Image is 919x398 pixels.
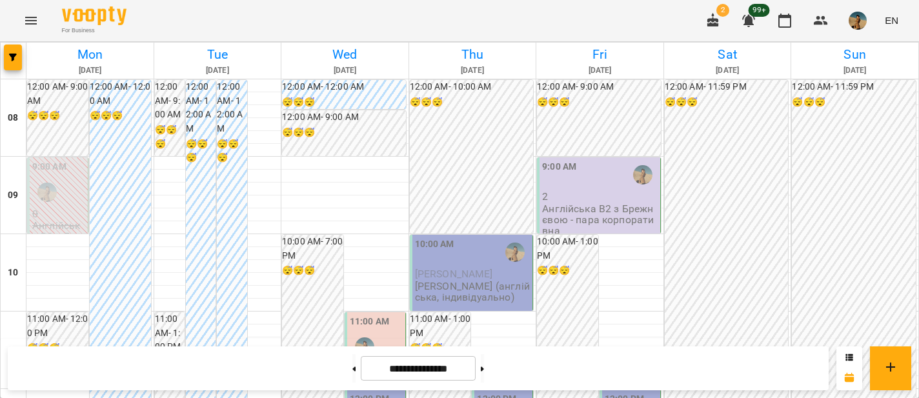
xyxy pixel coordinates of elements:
h6: 😴😴😴 [155,123,185,151]
h6: Sun [793,45,916,65]
label: 10:00 AM [415,237,454,252]
span: 2 [716,4,729,17]
p: [PERSON_NAME] (англійська, індивідуально) [415,281,530,303]
h6: [DATE] [666,65,789,77]
img: Voopty Logo [62,6,126,25]
h6: 12:00 AM - 12:00 AM [282,80,406,94]
h6: 11:00 AM - 1:00 PM [410,312,471,340]
h6: 😴😴😴 [665,95,789,110]
h6: 😴😴😴 [90,109,151,123]
h6: Mon [28,45,152,65]
img: Брежнєва Катерина Ігорівна (а) [355,337,374,357]
p: 2 [542,191,658,202]
label: 11:00 AM [350,315,389,329]
h6: [DATE] [793,65,916,77]
h6: 12:00 AM - 11:59 PM [792,80,916,94]
img: Брежнєва Катерина Ігорівна (а) [505,243,525,262]
p: 0 [32,208,85,219]
h6: 12:00 AM - 10:00 AM [410,80,534,94]
p: Англійська В2 з Брежнєвою - пара корпоративна [32,220,85,275]
h6: 😴😴😴 [282,95,406,110]
img: 60eca85a8c9650d2125a59cad4a94429.JPG [849,12,867,30]
span: [PERSON_NAME] [415,268,493,280]
h6: 12:00 AM - 12:00 AM [90,80,151,108]
h6: 12:00 AM - 12:00 AM [186,80,216,135]
h6: 😴😴😴 [792,95,916,110]
h6: 12:00 AM - 9:00 AM [27,80,88,108]
h6: 😴😴😴 [282,264,343,278]
h6: Fri [538,45,661,65]
button: EN [880,8,904,32]
h6: 12:00 AM - 9:00 AM [282,110,406,124]
span: For Business [62,26,126,35]
h6: [DATE] [28,65,152,77]
label: 9:00 AM [32,160,66,174]
h6: 10:00 AM - 7:00 PM [282,235,343,263]
h6: 10:00 AM - 1:00 PM [537,235,598,263]
h6: 11:00 AM - 12:00 PM [27,312,88,340]
h6: Wed [283,45,407,65]
span: EN [885,14,898,27]
button: Menu [15,5,46,36]
label: 9:00 AM [542,160,576,174]
h6: Thu [411,45,534,65]
h6: Sat [666,45,789,65]
h6: 09 [8,188,18,203]
span: 99+ [749,4,770,17]
h6: 12:00 AM - 11:59 PM [665,80,789,94]
h6: Tue [156,45,279,65]
h6: 😴😴😴 [282,126,406,140]
h6: 12:00 AM - 12:00 AM [217,80,247,135]
h6: [DATE] [283,65,407,77]
h6: 12:00 AM - 9:00 AM [155,80,185,122]
img: Брежнєва Катерина Ігорівна (а) [633,165,652,184]
img: Брежнєва Катерина Ігорівна (а) [37,183,57,202]
h6: 11:00 AM - 1:00 PM [155,312,185,354]
h6: 😴😴😴 [537,264,598,278]
h6: [DATE] [156,65,279,77]
h6: [DATE] [538,65,661,77]
h6: 😴😴😴 [537,95,661,110]
h6: 😴😴😴 [217,137,247,165]
h6: 08 [8,111,18,125]
p: Англійська В2 з Брежнєвою - пара корпоративна [542,203,658,237]
h6: 😴😴😴 [27,109,88,123]
h6: 10 [8,266,18,280]
h6: [DATE] [411,65,534,77]
h6: 12:00 AM - 9:00 AM [537,80,661,94]
h6: 😴😴😴 [410,95,534,110]
h6: 😴😴😴 [186,137,216,165]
